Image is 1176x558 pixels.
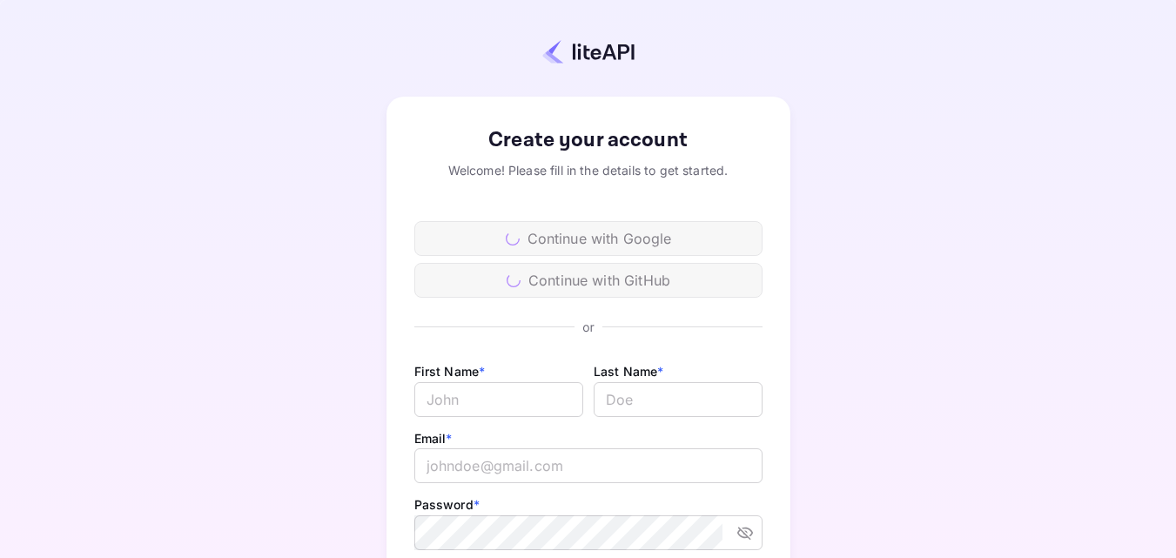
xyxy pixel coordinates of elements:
img: liteapi [542,39,635,64]
label: First Name [414,364,486,379]
div: Create your account [414,124,763,156]
div: Continue with Google [414,221,763,256]
label: Email [414,431,453,446]
label: Last Name [594,364,664,379]
input: Doe [594,382,763,417]
label: Password [414,497,480,512]
div: Welcome! Please fill in the details to get started. [414,161,763,179]
div: Continue with GitHub [414,263,763,298]
input: John [414,382,583,417]
input: johndoe@gmail.com [414,448,763,483]
button: toggle password visibility [729,517,761,548]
